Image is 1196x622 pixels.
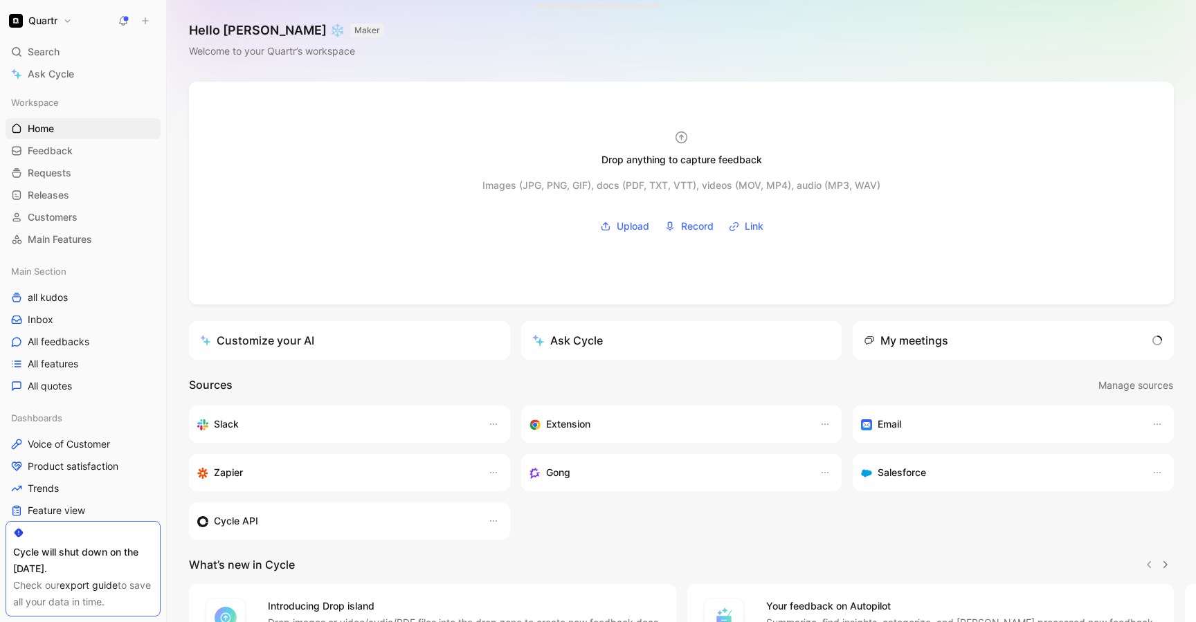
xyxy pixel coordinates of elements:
[28,66,74,82] span: Ask Cycle
[878,464,926,481] h3: Salesforce
[9,14,23,28] img: Quartr
[350,24,384,37] button: MAKER
[482,177,880,194] div: Images (JPG, PNG, GIF), docs (PDF, TXT, VTT), videos (MOV, MP4), audio (MP3, WAV)
[13,544,153,577] div: Cycle will shut down on the [DATE].
[546,464,570,481] h3: Gong
[6,229,161,250] a: Main Features
[189,556,295,573] h2: What’s new in Cycle
[28,166,71,180] span: Requests
[197,513,474,529] div: Sync customers & send feedback from custom sources. Get inspired by our favorite use case
[6,163,161,183] a: Requests
[197,464,474,481] div: Capture feedback from thousands of sources with Zapier (survey results, recordings, sheets, etc).
[28,335,89,349] span: All feedbacks
[189,321,510,360] a: Customize your AI
[28,232,92,246] span: Main Features
[681,218,714,235] span: Record
[1098,376,1174,394] button: Manage sources
[11,95,59,109] span: Workspace
[28,504,85,518] span: Feature view
[6,140,161,161] a: Feedback
[6,478,161,499] a: Trends
[660,216,718,237] button: Record
[28,188,69,202] span: Releases
[6,261,161,282] div: Main Section
[6,207,161,228] a: Customers
[6,331,161,352] a: All feedbacks
[189,376,233,394] h2: Sources
[601,152,762,168] div: Drop anything to capture feedback
[6,11,75,30] button: QuartrQuartr
[6,376,161,396] a: All quotes
[6,118,161,139] a: Home
[6,261,161,396] div: Main Sectionall kudosInboxAll feedbacksAll featuresAll quotes
[197,416,474,432] div: Sync your customers, send feedback and get updates in Slack
[28,210,78,224] span: Customers
[28,313,53,327] span: Inbox
[214,464,243,481] h3: Zapier
[6,309,161,330] a: Inbox
[189,22,384,39] h1: Hello [PERSON_NAME] ❄️
[11,264,66,278] span: Main Section
[546,416,590,432] h3: Extension
[6,408,161,543] div: DashboardsVoice of CustomerProduct satisfactionTrendsFeature viewCustomer view
[28,291,68,304] span: all kudos
[28,122,54,136] span: Home
[6,500,161,521] a: Feature view
[1098,377,1173,394] span: Manage sources
[724,216,768,237] button: Link
[766,598,1158,614] h4: Your feedback on Autopilot
[532,332,603,349] div: Ask Cycle
[28,144,73,158] span: Feedback
[28,357,78,371] span: All features
[28,379,72,393] span: All quotes
[864,332,948,349] div: My meetings
[214,416,239,432] h3: Slack
[6,64,161,84] a: Ask Cycle
[28,15,57,27] h1: Quartr
[6,92,161,113] div: Workspace
[6,42,161,62] div: Search
[6,287,161,308] a: all kudos
[6,354,161,374] a: All features
[745,218,763,235] span: Link
[595,216,654,237] button: Upload
[28,459,118,473] span: Product satisfaction
[6,456,161,477] a: Product satisfaction
[861,416,1138,432] div: Forward emails to your feedback inbox
[6,434,161,455] a: Voice of Customer
[6,185,161,205] a: Releases
[6,408,161,428] div: Dashboards
[189,43,384,60] div: Welcome to your Quartr’s workspace
[529,464,806,481] div: Capture feedback from your incoming calls
[28,44,60,60] span: Search
[529,416,806,432] div: Capture feedback from anywhere on the web
[214,513,258,529] h3: Cycle API
[878,416,901,432] h3: Email
[521,321,842,360] button: Ask Cycle
[28,482,59,495] span: Trends
[200,332,314,349] div: Customize your AI
[617,218,649,235] span: Upload
[11,411,62,425] span: Dashboards
[60,579,118,591] a: export guide
[13,577,153,610] div: Check our to save all your data in time.
[268,598,660,614] h4: Introducing Drop island
[28,437,110,451] span: Voice of Customer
